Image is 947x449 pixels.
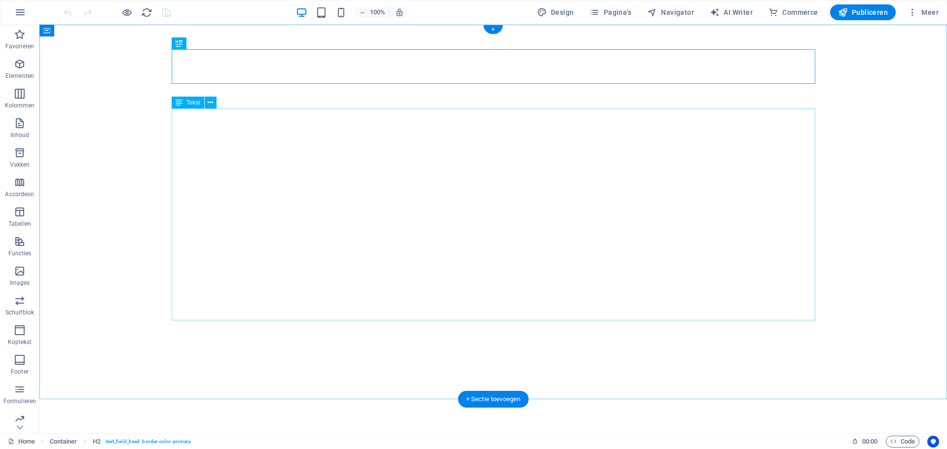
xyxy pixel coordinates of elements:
button: Commerce [765,4,822,20]
span: Commerce [768,7,818,17]
span: Code [890,436,915,448]
span: Publiceren [838,7,888,17]
button: Navigator [643,4,698,20]
a: Klik om selectie op te heffen, dubbelklik om Pagina's te open [8,436,35,448]
p: Tabellen [8,220,31,228]
p: Accordeon [5,190,34,198]
button: reload [141,6,152,18]
button: Usercentrics [927,436,939,448]
span: . text_field_head .border-color-primary [105,436,191,448]
p: Inhoud [10,131,30,139]
button: Meer [904,4,943,20]
button: Pagina's [585,4,635,20]
span: Tekst [186,100,200,105]
p: Footer [11,368,29,376]
i: Stel bij het wijzigen van de grootte van de weergegeven website automatisch het juist zoomniveau ... [395,8,404,17]
nav: breadcrumb [50,436,191,448]
button: Klik hier om de voorbeeldmodus te verlaten en verder te gaan met bewerken [121,6,133,18]
p: Kolommen [5,102,35,109]
span: AI Writer [710,7,753,17]
button: Design [533,4,578,20]
span: Navigator [647,7,694,17]
div: + Sectie toevoegen [458,391,529,408]
p: Elementen [5,72,34,80]
span: Meer [908,7,939,17]
p: Koptekst [8,338,32,346]
i: Pagina opnieuw laden [141,7,152,18]
span: Klik om te selecteren, dubbelklik om te bewerken [93,436,101,448]
span: Pagina's [589,7,631,17]
h6: Sessietijd [852,436,878,448]
button: 100% [355,6,390,18]
button: Code [886,436,919,448]
span: : [869,438,871,445]
div: Design (Ctrl+Alt+Y) [533,4,578,20]
p: Images [10,279,30,287]
span: 00 00 [862,436,877,448]
p: Vakken [10,161,30,169]
div: + [483,25,503,34]
span: Design [537,7,574,17]
p: Functies [8,249,32,257]
button: Publiceren [830,4,896,20]
span: Klik om te selecteren, dubbelklik om te bewerken [50,436,77,448]
h6: 100% [369,6,385,18]
p: Favorieten [5,42,34,50]
p: Formulieren [3,397,36,405]
p: Schuifblok [5,309,34,316]
button: AI Writer [706,4,757,20]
